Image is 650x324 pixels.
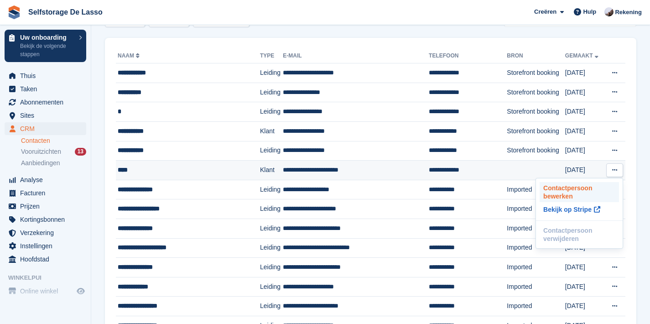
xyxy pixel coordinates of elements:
span: Aanbiedingen [21,159,60,167]
span: Rekening [615,8,642,17]
a: menu [5,96,86,109]
a: menu [5,226,86,239]
span: Creëren [534,7,556,16]
span: CRM [20,122,75,135]
td: Storefront booking [507,63,565,83]
td: Klant [260,161,283,180]
td: [DATE] [565,121,604,141]
a: menu [5,109,86,122]
span: Abonnementen [20,96,75,109]
td: Imported [507,297,565,316]
td: Leiding [260,83,283,102]
a: menu [5,285,86,298]
td: Imported [507,219,565,238]
span: Online winkel [20,285,75,298]
td: Imported [507,238,565,258]
a: menu [5,173,86,186]
a: Selfstorage De Lasso [25,5,106,20]
td: Storefront booking [507,121,565,141]
td: [DATE] [565,102,604,122]
th: Type [260,49,283,63]
td: Leiding [260,63,283,83]
td: [DATE] [565,277,604,297]
a: Contacten [21,136,86,145]
a: menu [5,69,86,82]
td: [DATE] [565,258,604,277]
a: menu [5,83,86,95]
th: Telefoon [429,49,507,63]
td: Leiding [260,258,283,277]
td: Imported [507,277,565,297]
a: Contactpersoon bewerken [540,182,619,202]
span: Hoofdstad [20,253,75,266]
td: Leiding [260,180,283,199]
span: Thuis [20,69,75,82]
td: [DATE] [565,141,604,161]
td: Leiding [260,141,283,161]
img: stora-icon-8386f47178a22dfd0bd8f6a31ec36ba5ce8667c1dd55bd0f319d3a0aa187defe.svg [7,5,21,19]
p: Uw onboarding [20,34,74,41]
td: [DATE] [565,161,604,180]
a: Previewwinkel [75,286,86,297]
a: Gemaakt [565,52,600,59]
td: [DATE] [565,63,604,83]
td: Leiding [260,277,283,297]
td: Imported [507,199,565,219]
span: Prijzen [20,200,75,213]
td: Imported [507,180,565,199]
a: menu [5,253,86,266]
p: Contactpersoon verwijderen [540,225,619,245]
td: Leiding [260,238,283,258]
span: Verzekering [20,226,75,239]
td: Leiding [260,297,283,316]
a: menu [5,213,86,226]
th: E-mail [283,49,429,63]
td: [DATE] [565,83,604,102]
td: Storefront booking [507,141,565,161]
td: Imported [507,258,565,277]
span: Instellingen [20,240,75,252]
a: Aanbiedingen [21,158,86,168]
span: Kortingsbonnen [20,213,75,226]
a: Bekijk op Stripe [540,202,619,217]
td: Leiding [260,199,283,219]
span: Hulp [583,7,596,16]
a: menu [5,200,86,213]
a: menu [5,187,86,199]
a: Uw onboarding Bekijk de volgende stappen [5,30,86,62]
p: Bekijk de volgende stappen [20,42,74,58]
a: menu [5,122,86,135]
td: Storefront booking [507,102,565,122]
a: Vooruitzichten 13 [21,147,86,157]
td: Klant [260,121,283,141]
span: Facturen [20,187,75,199]
td: Leiding [260,219,283,238]
span: Vooruitzichten [21,147,61,156]
span: Analyse [20,173,75,186]
td: Leiding [260,102,283,122]
th: Bron [507,49,565,63]
div: 13 [75,148,86,156]
span: Winkelpui [8,273,91,282]
a: menu [5,240,86,252]
span: Sites [20,109,75,122]
img: Babs jansen [604,7,614,16]
td: Storefront booking [507,83,565,102]
td: [DATE] [565,297,604,316]
span: Taken [20,83,75,95]
a: Naam [118,52,141,59]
